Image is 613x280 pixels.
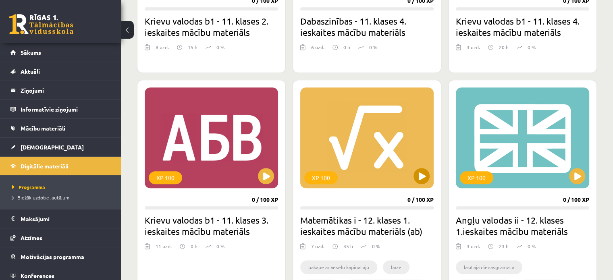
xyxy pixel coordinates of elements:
span: Biežāk uzdotie jautājumi [12,194,71,201]
h2: Krievu valodas b1 - 11. klases 2. ieskaites mācību materiāls [145,15,278,38]
span: Mācību materiāli [21,124,65,132]
p: 0 % [216,44,224,51]
h2: Matemātikas i - 12. klases 1. ieskaites mācību materiāls (ab) [300,214,434,237]
span: Atzīmes [21,234,42,241]
span: [DEMOGRAPHIC_DATA] [21,143,84,151]
legend: Maksājumi [21,209,111,228]
p: 0 % [216,243,224,250]
p: 0 % [372,243,380,250]
p: 0 h [191,243,197,250]
span: Programma [12,184,45,190]
a: [DEMOGRAPHIC_DATA] [10,138,111,156]
div: 3 uzd. [467,44,480,56]
div: 11 uzd. [156,243,172,255]
legend: Informatīvie ziņojumi [21,100,111,118]
a: Sākums [10,43,111,62]
span: Sākums [21,49,41,56]
p: 35 h [343,243,353,250]
div: 6 uzd. [311,44,324,56]
p: 23 h [499,243,509,250]
span: Aktuāli [21,68,40,75]
a: Atzīmes [10,228,111,247]
p: 0 % [528,44,536,51]
div: 3 uzd. [467,243,480,255]
p: 0 % [528,243,536,250]
div: XP 100 [460,171,493,184]
div: 7 uzd. [311,243,324,255]
p: 0 % [369,44,377,51]
a: Mācību materiāli [10,119,111,137]
h2: Krievu valodas b1 - 11. klases 4. ieskaites mācību materiāls [456,15,589,38]
div: XP 100 [304,171,338,184]
p: 20 h [499,44,509,51]
h2: Krievu valodas b1 - 11. klases 3. ieskaites mācību materiāls [145,214,278,237]
li: lasītāja dienasgrāmata [456,260,522,274]
h2: Angļu valodas ii - 12. klases 1.ieskaites mācību materiāls [456,214,589,237]
li: bāze [383,260,409,274]
div: XP 100 [149,171,182,184]
a: Aktuāli [10,62,111,81]
a: Motivācijas programma [10,247,111,266]
a: Informatīvie ziņojumi [10,100,111,118]
a: Rīgas 1. Tālmācības vidusskola [9,14,73,34]
a: Biežāk uzdotie jautājumi [12,194,113,201]
span: Konferences [21,272,54,279]
a: Digitālie materiāli [10,157,111,175]
p: 15 h [188,44,197,51]
li: pakāpe ar veselu kāpinātāju [300,260,377,274]
a: Programma [12,183,113,191]
h2: Dabaszinības - 11. klases 4. ieskaites mācību materiāls [300,15,434,38]
p: 0 h [343,44,350,51]
span: Digitālie materiāli [21,162,69,170]
div: 8 uzd. [156,44,169,56]
legend: Ziņojumi [21,81,111,100]
span: Motivācijas programma [21,253,84,260]
a: Maksājumi [10,209,111,228]
a: Ziņojumi [10,81,111,100]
